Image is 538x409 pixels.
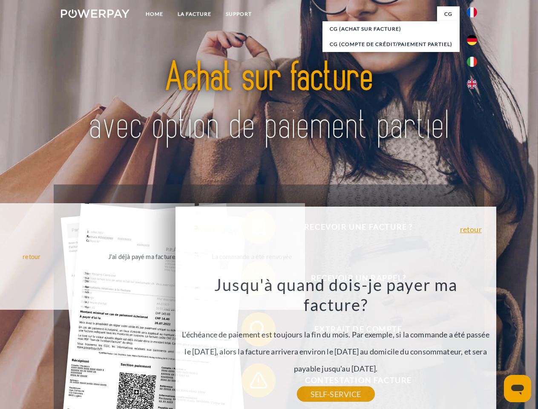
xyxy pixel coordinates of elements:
a: LA FACTURE [170,6,219,22]
iframe: Bouton de lancement de la fenêtre de messagerie [504,375,531,402]
img: en [467,79,477,89]
a: SELF-SERVICE [297,386,375,402]
img: de [467,35,477,45]
img: logo-powerpay-white.svg [61,9,129,18]
a: CG (achat sur facture) [322,21,460,37]
img: it [467,57,477,67]
img: fr [467,7,477,17]
a: CG [437,6,460,22]
div: L'échéance de paiement est toujours la fin du mois. Par exemple, si la commande a été passée le [... [180,274,491,394]
a: Home [138,6,170,22]
h3: Jusqu'à quand dois-je payer ma facture? [180,274,491,315]
a: Support [219,6,259,22]
div: J'ai déjà payé ma facture [94,251,190,262]
a: retour [460,225,482,233]
a: CG (Compte de crédit/paiement partiel) [322,37,460,52]
img: title-powerpay_fr.svg [81,41,457,163]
